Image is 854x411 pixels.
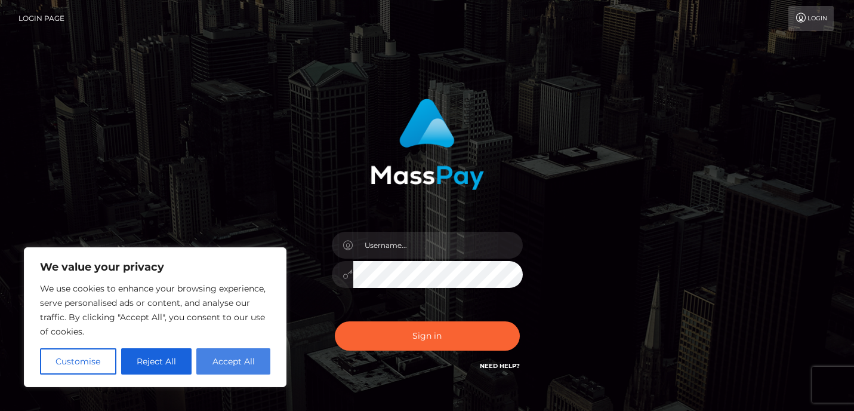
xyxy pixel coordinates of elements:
[40,348,116,375] button: Customise
[40,260,270,274] p: We value your privacy
[40,281,270,339] p: We use cookies to enhance your browsing experience, serve personalised ads or content, and analys...
[335,321,520,351] button: Sign in
[19,6,64,31] a: Login Page
[121,348,192,375] button: Reject All
[788,6,834,31] a: Login
[353,232,523,259] input: Username...
[480,362,520,370] a: Need Help?
[196,348,270,375] button: Accept All
[371,99,484,190] img: MassPay Login
[24,247,286,387] div: We value your privacy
